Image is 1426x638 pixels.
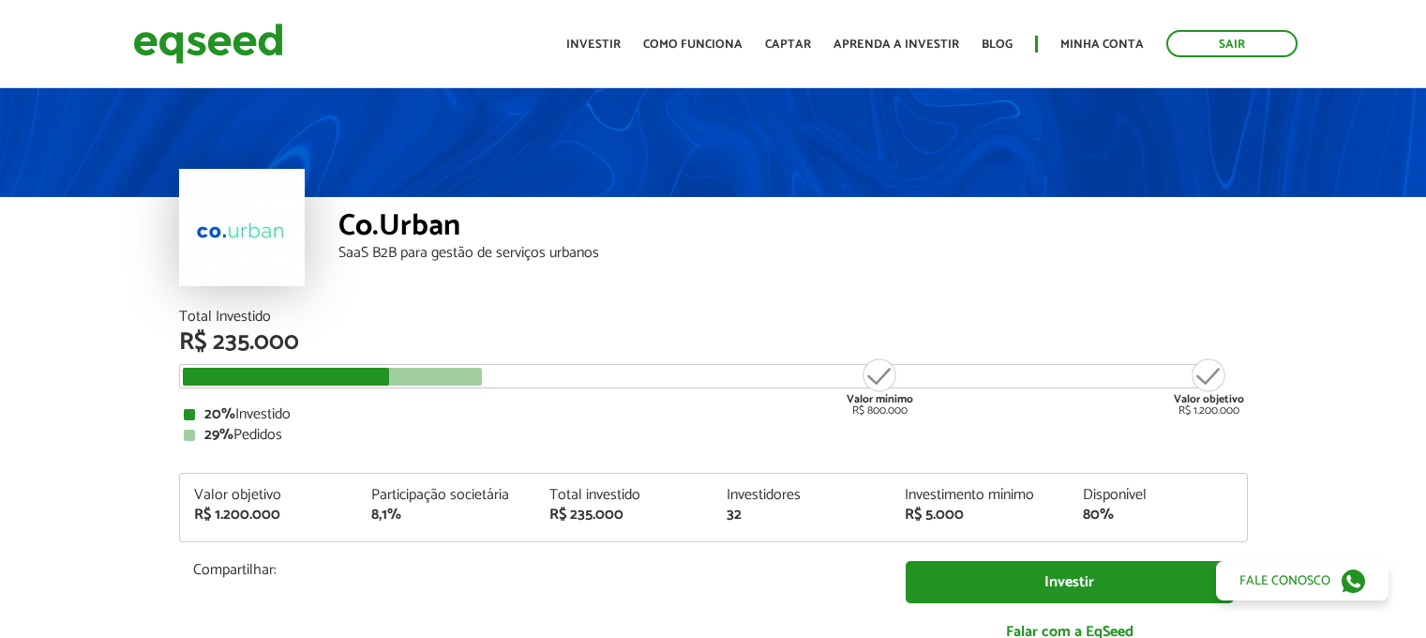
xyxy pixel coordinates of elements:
[371,508,521,523] div: 8,1%
[371,488,521,503] div: Participação societária
[194,508,344,523] div: R$ 1.200.000
[179,330,1248,355] div: R$ 235.000
[179,310,1248,325] div: Total Investido
[1060,38,1144,51] a: Minha conta
[1083,508,1233,523] div: 80%
[184,407,1243,422] div: Investido
[549,508,699,523] div: R$ 235.000
[1174,390,1244,408] strong: Valor objetivo
[204,402,235,427] strong: 20%
[833,38,959,51] a: Aprenda a investir
[1174,357,1244,417] div: R$ 1.200.000
[338,246,1248,261] div: SaaS B2B para gestão de serviços urbanos
[727,488,877,503] div: Investidores
[905,488,1055,503] div: Investimento mínimo
[338,211,1248,246] div: Co.Urban
[845,357,915,417] div: R$ 800.000
[133,19,283,68] img: EqSeed
[204,422,233,448] strong: 29%
[566,38,621,51] a: Investir
[549,488,699,503] div: Total investido
[184,428,1243,443] div: Pedidos
[1166,30,1298,57] a: Sair
[765,38,811,51] a: Captar
[982,38,1013,51] a: Blog
[194,488,344,503] div: Valor objetivo
[727,508,877,523] div: 32
[1216,561,1388,600] a: Fale conosco
[643,38,743,51] a: Como funciona
[193,561,878,579] p: Compartilhar:
[906,561,1234,603] a: Investir
[847,390,913,408] strong: Valor mínimo
[905,508,1055,523] div: R$ 5.000
[1083,488,1233,503] div: Disponível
